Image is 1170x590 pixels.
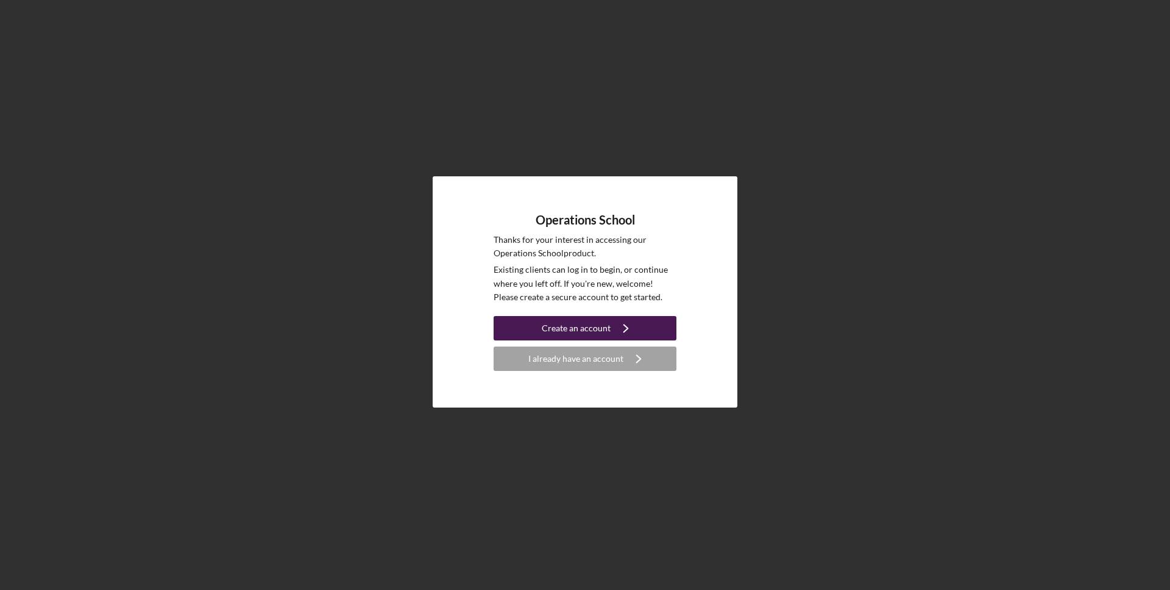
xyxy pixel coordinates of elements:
[494,233,676,261] p: Thanks for your interest in accessing our Operations School product.
[536,213,635,227] h4: Operations School
[542,316,611,340] div: Create an account
[494,263,676,304] p: Existing clients can log in to begin, or continue where you left off. If you're new, welcome! Ple...
[528,347,623,371] div: I already have an account
[494,347,676,371] button: I already have an account
[494,316,676,340] button: Create an account
[494,316,676,344] a: Create an account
